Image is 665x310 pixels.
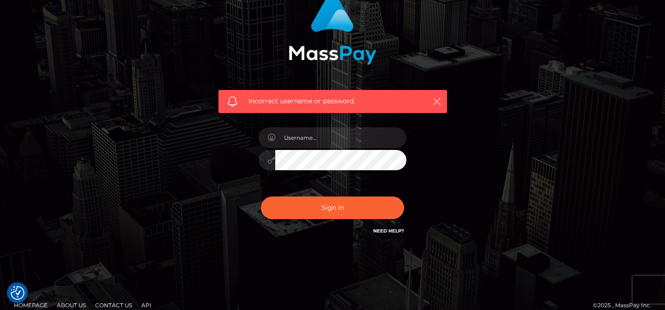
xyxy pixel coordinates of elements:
span: Incorrect username or password. [248,96,417,106]
button: Consent Preferences [11,286,24,300]
img: Revisit consent button [11,286,24,300]
input: Username... [275,127,406,148]
button: Sign in [261,197,404,219]
a: Need Help? [373,228,404,234]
